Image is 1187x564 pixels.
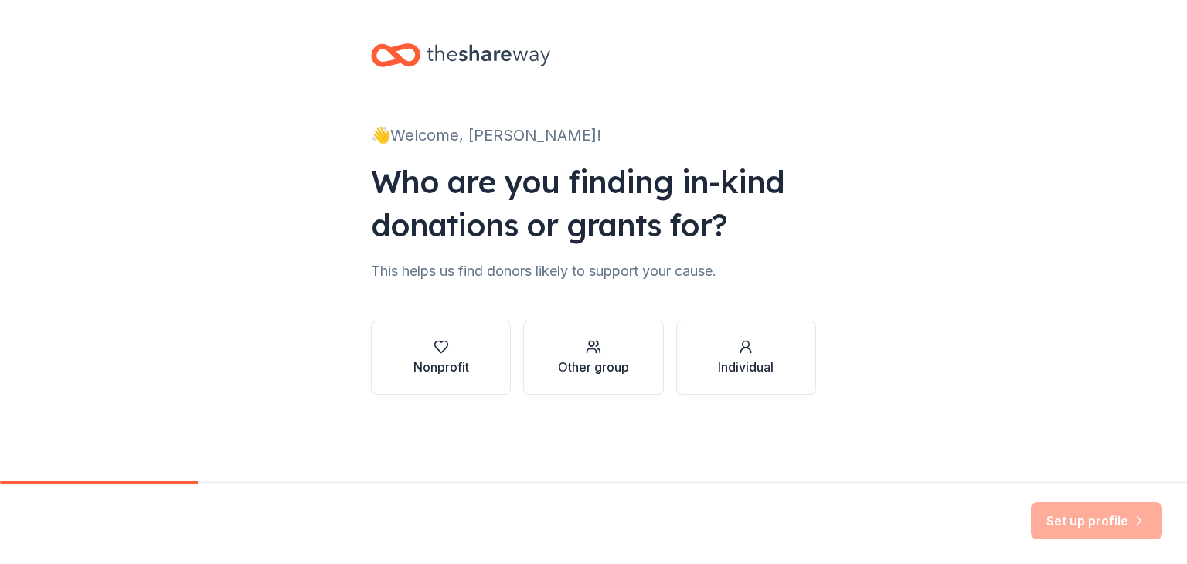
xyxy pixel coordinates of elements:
[676,321,816,395] button: Individual
[558,358,629,376] div: Other group
[371,259,816,284] div: This helps us find donors likely to support your cause.
[413,358,469,376] div: Nonprofit
[718,358,774,376] div: Individual
[523,321,663,395] button: Other group
[371,160,816,246] div: Who are you finding in-kind donations or grants for?
[371,123,816,148] div: 👋 Welcome, [PERSON_NAME]!
[371,321,511,395] button: Nonprofit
